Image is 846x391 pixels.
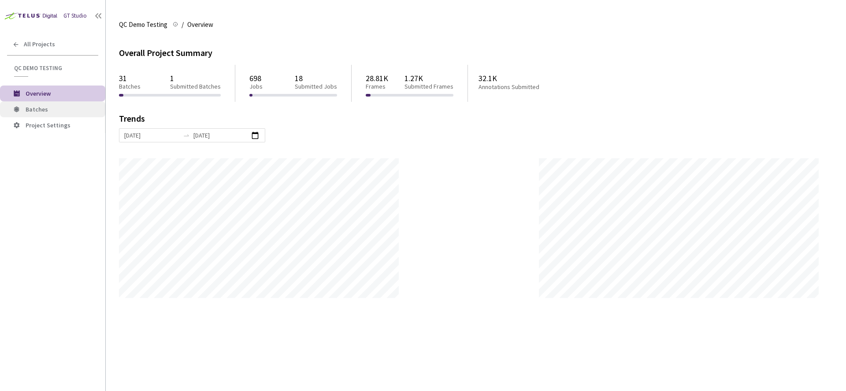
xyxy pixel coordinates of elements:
[183,132,190,139] span: to
[404,83,453,90] p: Submitted Frames
[14,64,93,72] span: QC Demo Testing
[119,114,820,128] div: Trends
[63,11,87,20] div: GT Studio
[124,130,179,140] input: Start date
[404,74,453,83] p: 1.27K
[119,74,141,83] p: 31
[26,105,48,113] span: Batches
[295,74,337,83] p: 18
[26,89,51,97] span: Overview
[119,19,167,30] span: QC Demo Testing
[119,46,833,60] div: Overall Project Summary
[479,74,574,83] p: 32.1K
[24,41,55,48] span: All Projects
[249,83,263,90] p: Jobs
[183,132,190,139] span: swap-right
[193,130,249,140] input: End date
[479,83,574,91] p: Annotations Submitted
[366,83,388,90] p: Frames
[295,83,337,90] p: Submitted Jobs
[249,74,263,83] p: 698
[26,121,70,129] span: Project Settings
[170,74,221,83] p: 1
[187,19,213,30] span: Overview
[119,83,141,90] p: Batches
[182,19,184,30] li: /
[366,74,388,83] p: 28.81K
[170,83,221,90] p: Submitted Batches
